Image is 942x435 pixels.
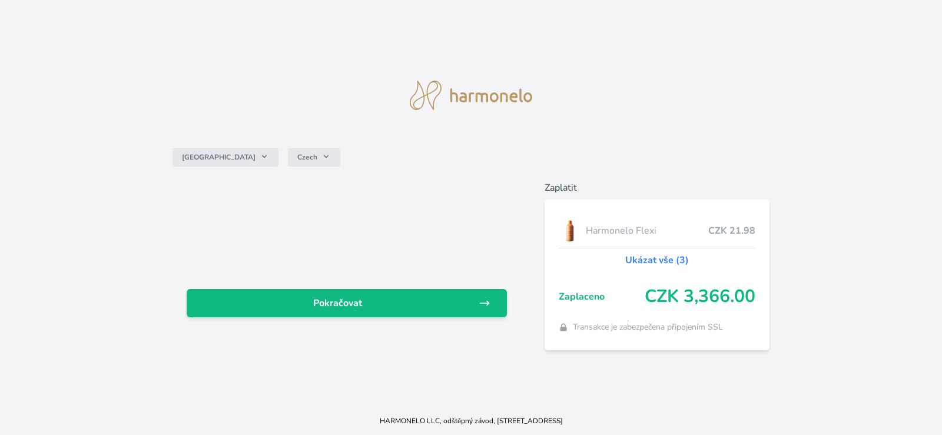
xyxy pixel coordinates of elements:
[586,224,708,238] span: Harmonelo Flexi
[559,216,581,245] img: CLEAN_FLEXI_se_stinem_x-hi_(1)-lo.jpg
[182,152,256,162] span: [GEOGRAPHIC_DATA]
[410,81,532,110] img: logo.svg
[196,296,479,310] span: Pokračovat
[708,224,755,238] span: CZK 21.98
[625,253,689,267] a: Ukázat vše (3)
[297,152,317,162] span: Czech
[573,321,723,333] span: Transakce je zabezpečena připojením SSL
[645,286,755,307] span: CZK 3,366.00
[545,181,769,195] h6: Zaplatit
[559,290,644,304] span: Zaplaceno
[173,148,278,167] button: [GEOGRAPHIC_DATA]
[288,148,340,167] button: Czech
[187,289,507,317] a: Pokračovat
